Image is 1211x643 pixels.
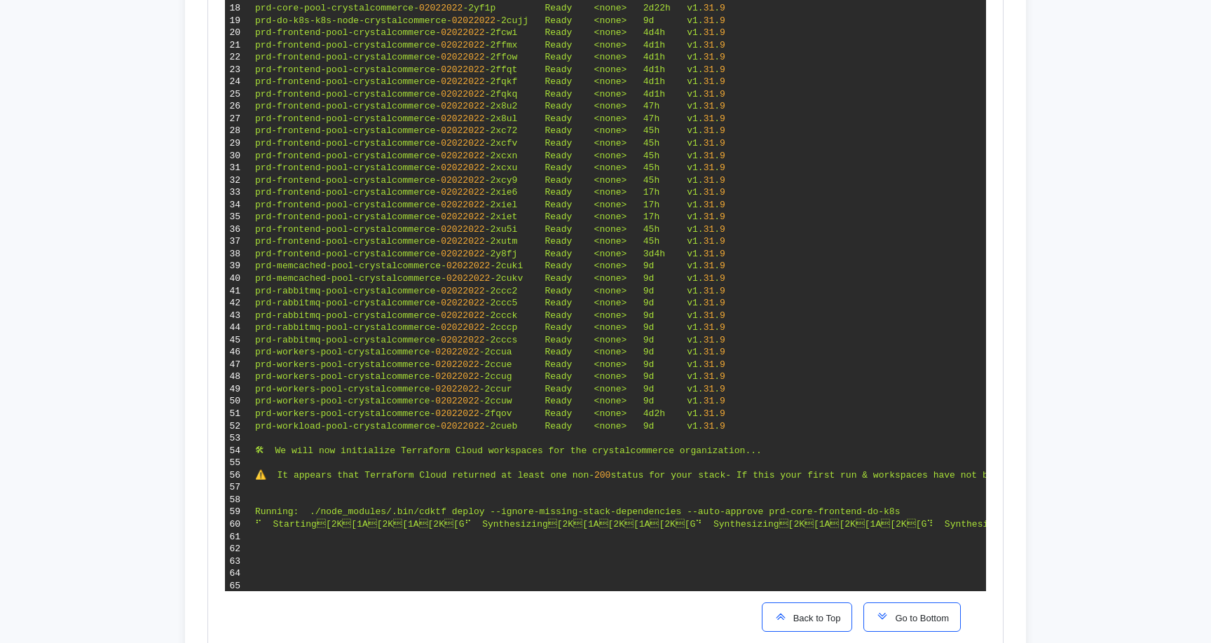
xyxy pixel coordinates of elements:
[441,151,484,161] span: 02022022
[255,261,446,271] span: prd-memcached-pool-crystalcommerce-
[720,249,725,259] span: 9
[485,151,704,161] span: -2xcxn Ready <none> 45h v1.
[485,224,704,235] span: -2xu5i Ready <none> 45h v1.
[230,125,246,137] div: 28
[714,224,720,235] span: .
[720,187,725,198] span: 9
[720,421,725,431] span: 9
[704,347,715,357] span: 31
[255,335,441,345] span: prd-rabbitmq-pool-crystalcommerce-
[441,322,484,333] span: 02022022
[495,15,703,26] span: -2cujj Ready <none> 9d v1.
[714,27,720,38] span: .
[774,609,788,623] img: scroll-to-icon.svg
[255,40,441,50] span: prd-frontend-pool-crystalcommerce-
[255,3,419,13] span: prd-core-pool-crystalcommerce-
[435,347,479,357] span: 02022022
[720,175,725,186] span: 9
[255,273,446,284] span: prd-memcached-pool-crystalcommerce-
[435,371,479,382] span: 02022022
[714,286,720,296] span: .
[704,151,715,161] span: 31
[230,15,246,27] div: 19
[875,609,889,623] img: scroll-to-icon.svg
[485,322,704,333] span: -2cccp Ready <none> 9d v1.
[230,469,246,482] div: 56
[714,371,720,382] span: .
[485,138,704,148] span: -2xcfv Ready <none> 45h v1.
[720,236,725,247] span: 9
[441,113,484,124] span: 02022022
[230,113,246,125] div: 27
[441,310,484,321] span: 02022022
[485,286,704,296] span: -2ccc2 Ready <none> 9d v1.
[441,125,484,136] span: 02022022
[446,261,490,271] span: 02022022
[704,273,715,284] span: 31
[255,421,441,431] span: prd-workload-pool-crystalcommerce-
[255,519,317,530] span: ⠋ Starting
[255,64,441,75] span: prd-frontend-pool-crystalcommerce-
[452,15,495,26] span: 02022022
[548,519,696,530] span: [2K[1A[2K[1A[2K[G
[441,64,484,75] span: 02022022
[720,273,725,284] span: 9
[441,249,484,259] span: 02022022
[704,212,715,222] span: 31
[720,125,725,136] span: 9
[441,27,484,38] span: 02022022
[326,519,465,530] span: [2K[1A[2K[1A[2K[G
[490,273,703,284] span: -2cukv Ready <none> 9d v1.
[485,27,704,38] span: -2fcwi Ready <none> 4d4h v1.
[485,101,704,111] span: -2x8u2 Ready <none> 47h v1.
[714,261,720,271] span: .
[435,384,479,394] span: 02022022
[255,408,435,419] span: prd-workers-pool-crystalcommerce-
[441,52,484,62] span: 02022022
[485,175,704,186] span: -2xcy9 Ready <none> 45h v1.
[714,89,720,99] span: .
[441,40,484,50] span: 02022022
[720,384,725,394] span: 9
[317,519,326,530] span: 
[720,200,725,210] span: 9
[714,40,720,50] span: .
[704,113,715,124] span: 31
[230,260,246,272] div: 39
[704,200,715,210] span: 31
[485,236,704,247] span: -2xutm Ready <none> 45h v1.
[435,396,479,406] span: 02022022
[441,187,484,198] span: 02022022
[230,334,246,347] div: 45
[419,3,463,13] span: 02022022
[230,580,246,593] div: 65
[714,408,720,419] span: .
[704,408,715,419] span: 31
[230,27,246,39] div: 20
[714,249,720,259] span: .
[720,335,725,345] span: 9
[704,249,715,259] span: 31
[441,175,484,186] span: 02022022
[714,347,720,357] span: .
[714,151,720,161] span: .
[720,212,725,222] span: 9
[485,200,704,210] span: -2xiel Ready <none> 17h v1.
[720,27,725,38] span: 9
[720,113,725,124] span: 9
[479,408,704,419] span: -2fqov Ready <none> 4d2h v1.
[704,421,715,431] span: 31
[889,613,949,623] span: Go to Bottom
[255,175,441,186] span: prd-frontend-pool-crystalcommerce-
[255,151,441,161] span: prd-frontend-pool-crystalcommerce-
[762,602,853,632] button: Back to Top
[255,224,441,235] span: prd-frontend-pool-crystalcommerce-
[704,64,715,75] span: 31
[610,470,725,480] span: status for your stack
[255,187,441,198] span: prd-frontend-pool-crystalcommerce-
[926,519,1010,530] span: ⠹ Synthesizing
[255,200,441,210] span: prd-frontend-pool-crystalcommerce-
[714,236,720,247] span: .
[485,125,704,136] span: -2xc72 Ready <none> 45h v1.
[714,15,720,26] span: .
